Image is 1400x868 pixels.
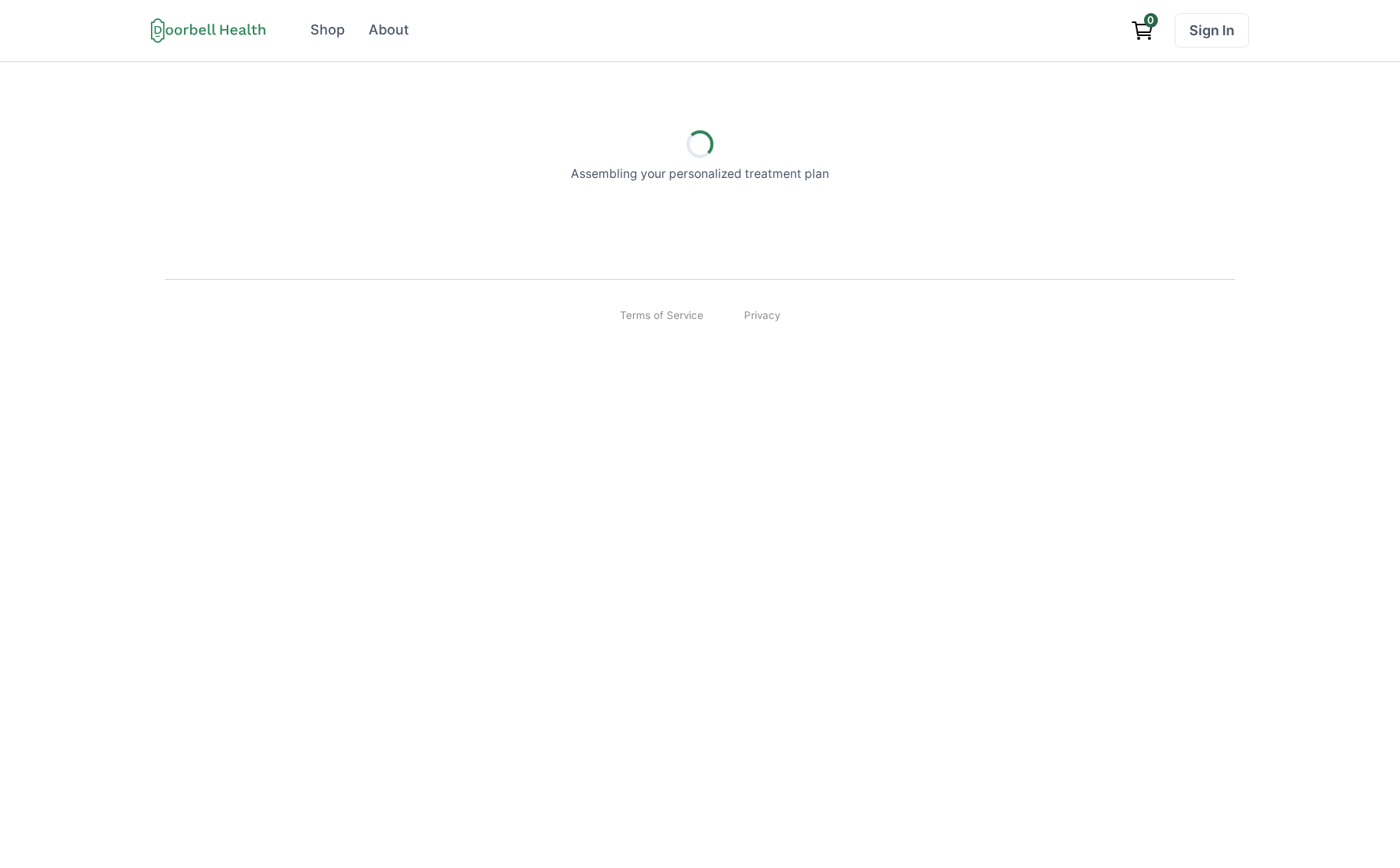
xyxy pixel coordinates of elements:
[1123,13,1162,48] a: View cart
[620,307,703,323] a: Terms of Service
[1175,13,1249,48] a: Sign In
[359,13,420,48] a: About
[1144,13,1158,27] span: 0
[571,165,829,183] p: Assembling your personalized treatment plan
[744,307,780,323] a: Privacy
[369,20,409,41] div: About
[310,20,345,41] div: Shop
[300,13,356,48] a: Shop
